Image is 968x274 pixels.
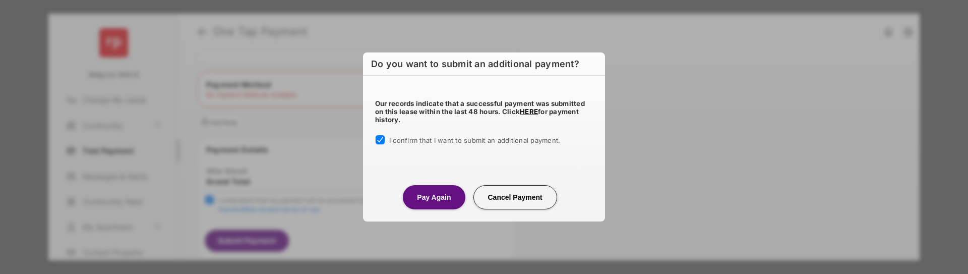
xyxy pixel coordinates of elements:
[473,185,557,209] button: Cancel Payment
[389,136,560,144] span: I confirm that I want to submit an additional payment.
[375,99,593,124] h5: Our records indicate that a successful payment was submitted on this lease within the last 48 hou...
[520,107,538,116] a: HERE
[363,52,605,76] h6: Do you want to submit an additional payment?
[403,185,465,209] button: Pay Again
